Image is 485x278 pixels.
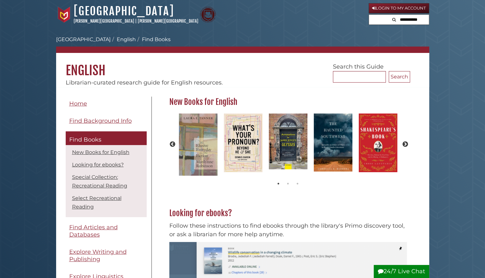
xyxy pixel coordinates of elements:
span: Find Articles and Databases [69,224,118,238]
a: Find Articles and Databases [66,220,147,242]
a: New Books for English [72,149,129,155]
a: [PERSON_NAME][GEOGRAPHIC_DATA] [138,18,198,24]
span: Find Books [69,136,101,143]
a: Find Books [66,131,147,145]
p: Follow these instructions to find ebooks through the library's Primo discovery tool, or ask a lib... [169,222,407,239]
a: Looking for ebooks? [72,162,124,168]
img: What's Your Pronoun? Beyond He and She [221,110,266,175]
button: 3 of 2 [294,180,301,187]
button: 2 of 2 [285,180,291,187]
img: Calvin Theological Seminary [200,7,216,23]
span: Find Background Info [69,117,132,124]
a: Home [66,97,147,111]
button: Search [390,15,398,23]
span: Home [69,100,87,107]
span: Explore Writing and Publishing [69,248,127,263]
i: Search [392,18,396,22]
a: English [117,36,136,42]
button: Previous [169,141,176,148]
li: Find Books [136,36,171,43]
a: Login to My Account [369,3,429,13]
nav: breadcrumb [56,36,429,53]
a: [PERSON_NAME][GEOGRAPHIC_DATA] [74,18,134,24]
img: Annotations to James Joyce's Ulysses [266,110,311,172]
h2: Looking for ebooks? [166,208,410,218]
h1: English [56,53,429,78]
button: Search [389,71,410,83]
a: Select Recreational Reading [72,195,121,210]
a: Explore Writing and Publishing [66,245,147,266]
button: 1 of 2 [275,180,282,187]
img: Calvin University [56,7,72,23]
a: [GEOGRAPHIC_DATA] [56,36,111,42]
a: [GEOGRAPHIC_DATA] [74,4,174,18]
button: 24/7 Live Chat [374,265,429,278]
a: Find Background Info [66,114,147,128]
span: | [135,18,137,24]
button: Next [402,141,408,148]
a: Special Collection: Recreational Reading [72,174,127,189]
span: Librarian-curated research guide for English resources. [66,79,223,86]
img: The Elusive Everyday in the Fiction of Marilynne Robinson [176,110,221,179]
h2: New Books for English [166,97,410,107]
